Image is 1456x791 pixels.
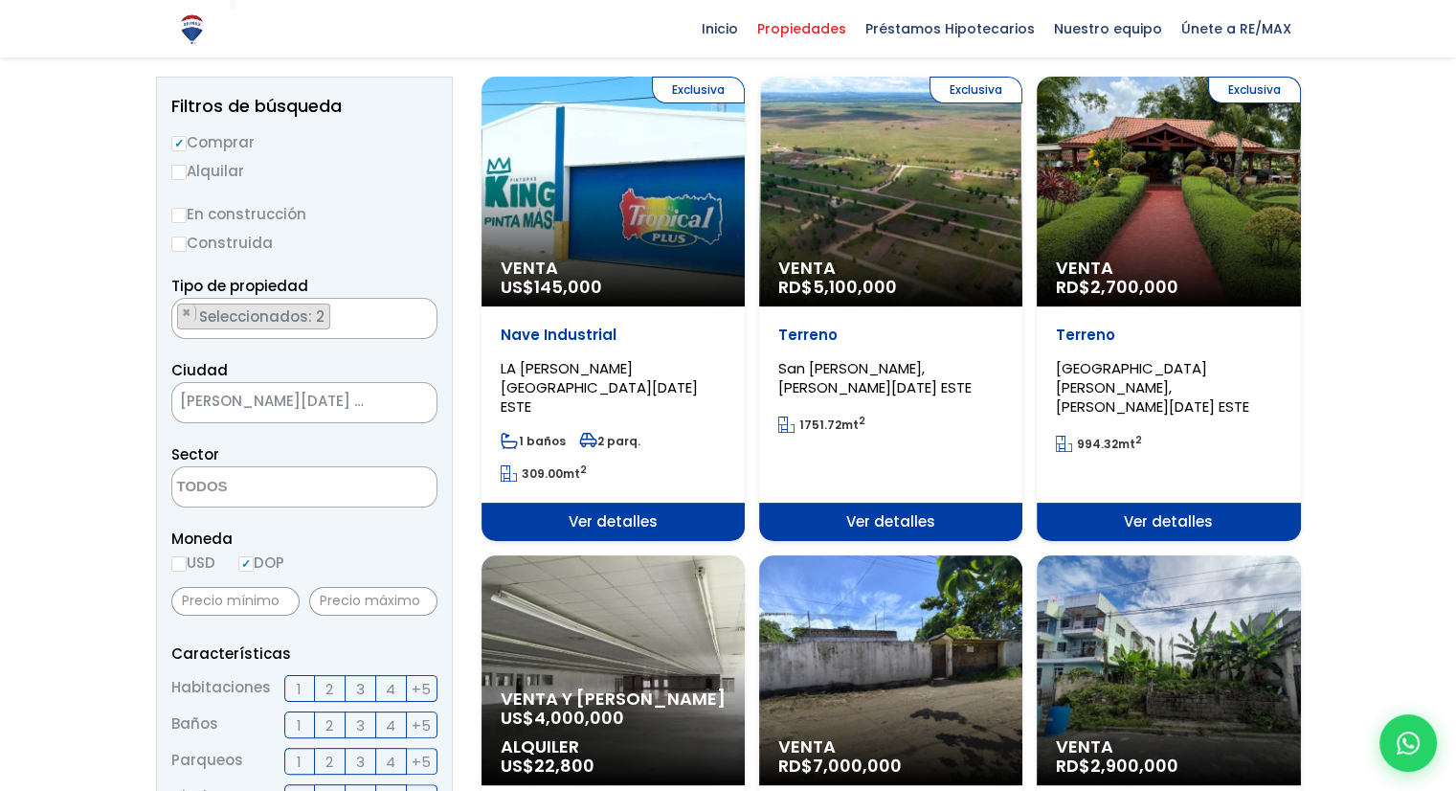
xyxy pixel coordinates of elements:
a: Exclusiva Venta US$145,000 Nave Industrial LA [PERSON_NAME][GEOGRAPHIC_DATA][DATE] ESTE 1 baños 2... [482,77,745,541]
label: En construcción [171,202,437,226]
span: Nuestro equipo [1044,14,1172,43]
span: 2 parq. [579,433,640,449]
span: 145,000 [534,275,602,299]
span: Inicio [692,14,748,43]
sup: 2 [1135,433,1142,447]
span: RD$ [1056,754,1178,778]
span: Exclusiva [1208,77,1301,103]
label: Alquilar [171,159,437,183]
span: 309.00 [522,465,563,482]
span: 2,700,000 [1090,275,1178,299]
span: Baños [171,712,218,738]
textarea: Search [172,467,358,508]
span: 3 [356,677,365,701]
span: Seleccionados: 2 [197,306,329,327]
span: × [182,305,191,322]
label: Comprar [171,130,437,154]
span: 2 [325,677,333,701]
span: Ver detalles [759,503,1022,541]
span: Venta [1056,259,1281,278]
span: Venta [501,259,726,278]
button: Remove all items [415,304,427,323]
input: En construcción [171,208,187,223]
span: 4 [386,677,395,701]
span: Ciudad [171,360,228,380]
span: [GEOGRAPHIC_DATA][PERSON_NAME], [PERSON_NAME][DATE] ESTE [1056,358,1249,417]
span: × [416,305,426,322]
span: Venta [778,737,1003,757]
sup: 2 [580,463,587,477]
span: Venta [1056,737,1281,757]
span: Exclusiva [930,77,1022,103]
span: 4 [386,713,395,737]
span: Únete a RE/MAX [1172,14,1301,43]
span: 1 baños [501,433,566,449]
span: mt [501,465,587,482]
span: 2 [325,713,333,737]
span: RD$ [778,275,897,299]
label: USD [171,551,215,575]
span: 3 [356,750,365,774]
a: Exclusiva Venta RD$2,700,000 Terreno [GEOGRAPHIC_DATA][PERSON_NAME], [PERSON_NAME][DATE] ESTE 994... [1037,77,1300,541]
label: DOP [238,551,284,575]
span: SANTO DOMINGO ESTE [172,388,389,415]
sup: 2 [859,414,865,428]
input: Precio mínimo [171,587,300,616]
span: US$ [501,275,602,299]
input: Precio máximo [309,587,437,616]
span: mt [1056,436,1142,452]
span: San [PERSON_NAME], [PERSON_NAME][DATE] ESTE [778,358,972,397]
button: Remove all items [389,388,417,418]
img: Logo de REMAX [175,12,209,46]
span: Ver detalles [1037,503,1300,541]
span: 1751.72 [799,417,841,433]
span: Exclusiva [652,77,745,103]
span: +5 [412,750,431,774]
span: RD$ [1056,275,1178,299]
h2: Filtros de búsqueda [171,97,437,116]
span: 5,100,000 [813,275,897,299]
p: Características [171,642,437,666]
span: × [408,395,417,412]
span: mt [778,417,865,433]
span: 2,900,000 [1090,754,1178,778]
input: USD [171,556,187,572]
span: LA [PERSON_NAME][GEOGRAPHIC_DATA][DATE] ESTE [501,358,698,417]
span: 1 [297,677,302,701]
span: 22,800 [534,754,594,778]
span: +5 [412,713,431,737]
span: Ver detalles [482,503,745,541]
span: 4 [386,750,395,774]
span: 7,000,000 [813,754,902,778]
span: Propiedades [748,14,856,43]
span: Alquiler [501,737,726,757]
span: +5 [412,677,431,701]
span: 994.32 [1077,436,1118,452]
span: Préstamos Hipotecarios [856,14,1044,43]
span: 2 [325,750,333,774]
button: Remove item [178,305,196,322]
span: US$ [501,754,594,778]
span: Sector [171,444,219,464]
span: Venta y [PERSON_NAME] [501,689,726,709]
span: Venta [778,259,1003,278]
span: Tipo de propiedad [171,276,308,296]
span: Moneda [171,527,437,551]
span: Habitaciones [171,675,271,702]
span: 1 [297,713,302,737]
span: 4,000,000 [534,706,624,730]
input: Construida [171,237,187,252]
span: RD$ [778,754,902,778]
span: US$ [501,706,624,730]
input: DOP [238,556,254,572]
input: Alquilar [171,165,187,180]
a: Exclusiva Venta RD$5,100,000 Terreno San [PERSON_NAME], [PERSON_NAME][DATE] ESTE 1751.72mt2 Ver d... [759,77,1022,541]
span: 3 [356,713,365,737]
p: Terreno [778,326,1003,345]
input: Comprar [171,136,187,151]
span: 1 [297,750,302,774]
p: Terreno [1056,326,1281,345]
span: SANTO DOMINGO ESTE [171,382,437,423]
label: Construida [171,231,437,255]
li: NAVE INDUSTRIAL [177,304,330,329]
